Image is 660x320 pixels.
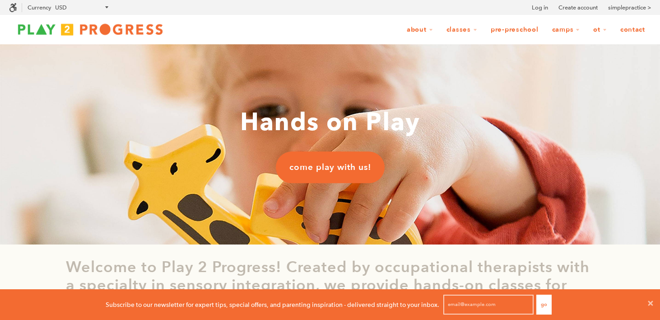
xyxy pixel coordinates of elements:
[546,21,586,38] a: Camps
[106,300,439,310] p: Subscribe to our newsletter for expert tips, special offers, and parenting inspiration - delivere...
[276,151,385,183] a: come play with us!
[485,21,544,38] a: Pre-Preschool
[608,3,651,12] a: simplepractice >
[536,295,552,315] button: Go
[441,21,483,38] a: Classes
[9,20,172,38] img: Play2Progress logo
[558,3,598,12] a: Create account
[587,21,613,38] a: OT
[28,4,51,11] label: Currency
[443,295,534,315] input: email@example.com
[532,3,548,12] a: Log in
[401,21,439,38] a: About
[289,161,371,173] span: come play with us!
[614,21,651,38] a: Contact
